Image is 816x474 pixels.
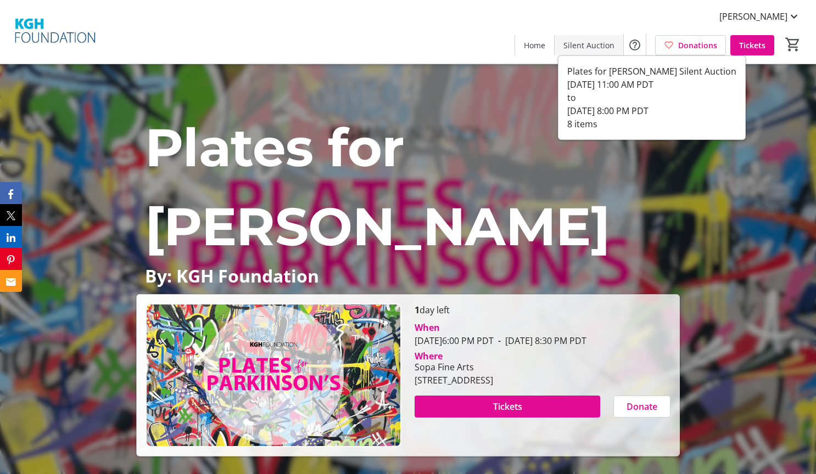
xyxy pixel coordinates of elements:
span: Silent Auction [563,39,614,51]
p: By: KGH Foundation [145,266,672,285]
button: Help [624,34,646,56]
div: [STREET_ADDRESS] [415,374,493,387]
a: Home [515,35,554,55]
div: Plates for [PERSON_NAME] Silent Auction [567,65,736,78]
a: Donations [655,35,726,55]
button: [PERSON_NAME] [711,8,809,25]
span: Donations [678,39,717,51]
span: - [494,335,505,347]
button: Tickets [415,396,600,417]
div: Where [415,352,443,360]
button: Cart [783,35,803,54]
span: Tickets [739,39,765,51]
span: [DATE] 8:30 PM PDT [494,335,586,347]
img: KGH Foundation's Logo [7,4,104,59]
span: Plates for [PERSON_NAME] [145,115,610,258]
span: 1 [415,304,420,316]
div: 8 items [567,117,736,131]
div: Sopa Fine Arts [415,360,493,374]
span: Home [524,39,545,51]
span: Tickets [493,400,522,413]
img: Campaign CTA Media Photo [146,303,401,447]
a: Silent Auction [555,35,623,55]
button: Donate [613,396,670,417]
div: [DATE] 8:00 PM PDT [567,104,736,117]
span: [PERSON_NAME] [719,10,787,23]
div: to [567,91,736,104]
a: Tickets [730,35,774,55]
p: day left [415,303,670,317]
span: Donate [627,400,657,413]
span: [DATE] 6:00 PM PDT [415,335,494,347]
div: When [415,321,440,334]
div: [DATE] 11:00 AM PDT [567,78,736,91]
